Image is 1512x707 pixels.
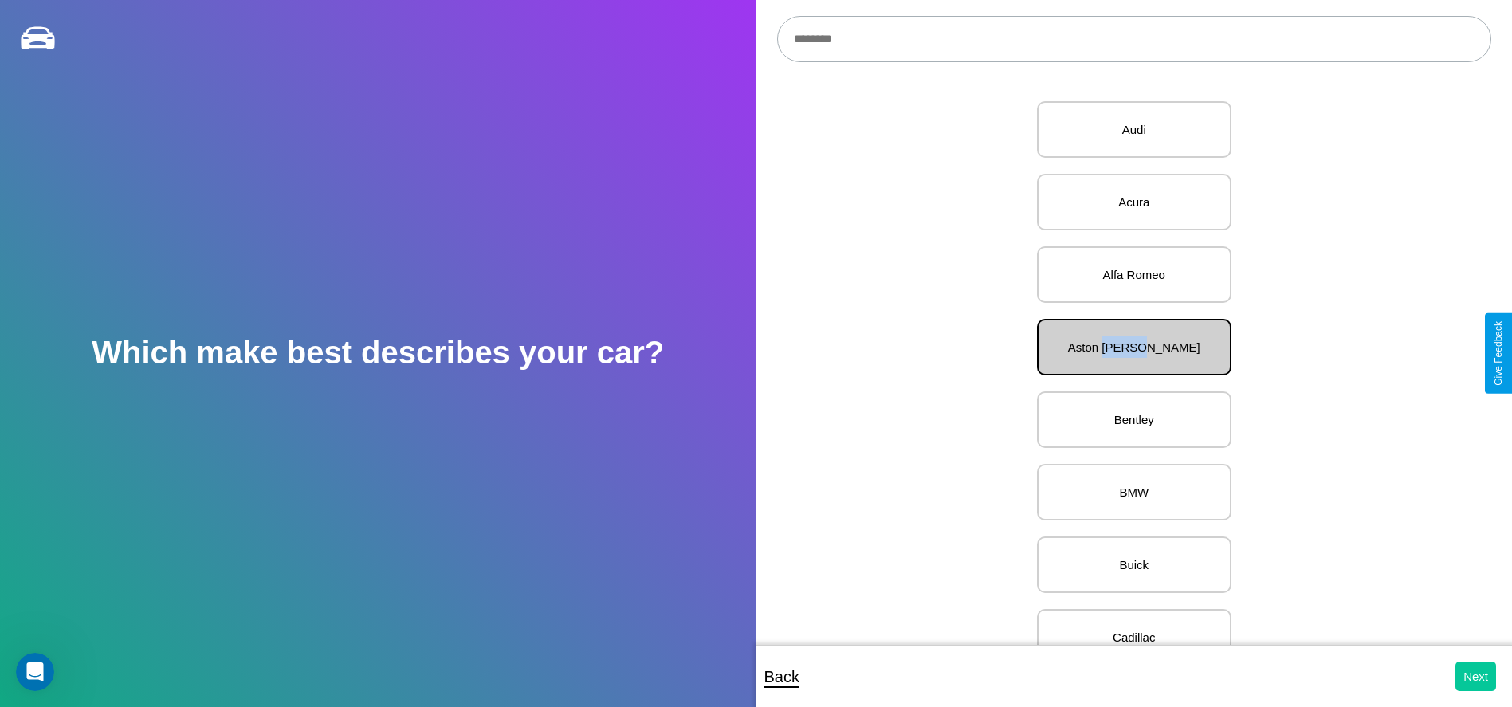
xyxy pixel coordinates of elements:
h2: Which make best describes your car? [92,335,664,371]
p: Cadillac [1054,626,1214,648]
p: Audi [1054,119,1214,140]
p: Aston [PERSON_NAME] [1054,336,1214,358]
p: Alfa Romeo [1054,264,1214,285]
p: Bentley [1054,409,1214,430]
p: Acura [1054,191,1214,213]
p: Back [764,662,799,691]
p: BMW [1054,481,1214,503]
iframe: Intercom live chat [16,653,54,691]
button: Next [1455,662,1496,691]
div: Give Feedback [1493,321,1504,386]
p: Buick [1054,554,1214,575]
